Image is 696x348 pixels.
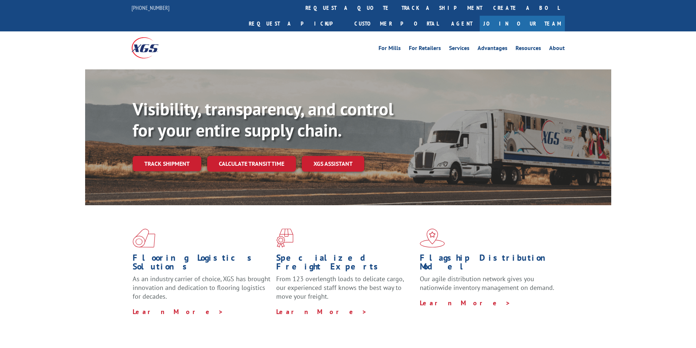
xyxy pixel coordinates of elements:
img: xgs-icon-focused-on-flooring-red [276,229,293,248]
a: About [549,45,565,53]
h1: Specialized Freight Experts [276,253,414,275]
h1: Flooring Logistics Solutions [133,253,271,275]
a: Learn More > [276,307,367,316]
a: Customer Portal [349,16,444,31]
a: Join Our Team [480,16,565,31]
a: Learn More > [420,299,511,307]
img: xgs-icon-flagship-distribution-model-red [420,229,445,248]
p: From 123 overlength loads to delicate cargo, our experienced staff knows the best way to move you... [276,275,414,307]
a: Agent [444,16,480,31]
img: xgs-icon-total-supply-chain-intelligence-red [133,229,155,248]
span: As an industry carrier of choice, XGS has brought innovation and dedication to flooring logistics... [133,275,270,301]
a: Learn More > [133,307,224,316]
h1: Flagship Distribution Model [420,253,558,275]
a: Resources [516,45,541,53]
a: Request a pickup [243,16,349,31]
a: Calculate transit time [207,156,296,172]
a: Track shipment [133,156,201,171]
a: Services [449,45,469,53]
a: For Mills [379,45,401,53]
b: Visibility, transparency, and control for your entire supply chain. [133,97,393,141]
a: Advantages [478,45,507,53]
a: For Retailers [409,45,441,53]
a: XGS ASSISTANT [302,156,364,172]
a: [PHONE_NUMBER] [132,4,170,11]
span: Our agile distribution network gives you nationwide inventory management on demand. [420,275,554,292]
